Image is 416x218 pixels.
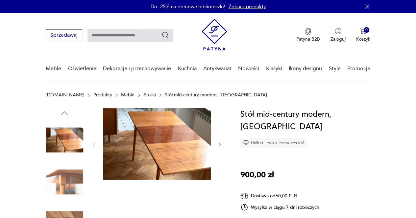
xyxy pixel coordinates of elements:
p: Stół mid-century modern, [GEOGRAPHIC_DATA] [165,92,267,98]
a: Dekoracje i przechowywanie [103,56,171,81]
p: Patyna B2B [296,36,320,42]
a: Sprzedawaj [46,33,82,38]
a: Produkty [93,92,112,98]
a: Style [329,56,340,81]
a: Promocje [347,56,370,81]
div: Unikat - tylko jedna sztuka! [240,138,307,148]
img: Ikona dostawy [240,192,248,200]
a: [DOMAIN_NAME] [46,92,84,98]
img: Zdjęcie produktu Stół mid-century modern, PRL [103,108,211,180]
p: Zaloguj [330,36,346,42]
button: Sprzedawaj [46,29,82,41]
a: Kuchnia [178,56,196,81]
img: Zdjęcie produktu Stół mid-century modern, PRL [46,163,83,201]
img: Ikona koszyka [360,28,366,34]
img: Ikonka użytkownika [335,28,341,34]
button: 0Koszyk [356,28,370,42]
a: Ikony designu [289,56,322,81]
p: Do -25% na domowe biblioteczki! [151,3,225,10]
img: Zdjęcie produktu Stół mid-century modern, PRL [46,121,83,159]
a: Meble [121,92,135,98]
img: Patyna - sklep z meblami i dekoracjami vintage [202,19,227,50]
a: Meble [46,56,61,81]
h1: Stół mid-century modern, [GEOGRAPHIC_DATA] [240,108,370,133]
button: Patyna B2B [296,28,320,42]
a: Klasyki [266,56,282,81]
a: Ikona medaluPatyna B2B [296,28,320,42]
a: Oświetlenie [68,56,96,81]
button: Zaloguj [330,28,346,42]
a: Zobacz produkty [229,3,266,10]
p: Koszyk [356,36,370,42]
p: 900,00 zł [240,169,274,181]
div: Dostawa od 60,00 PLN [240,192,319,200]
img: Ikona diamentu [243,140,249,146]
a: Antykwariat [203,56,232,81]
div: 0 [364,27,369,33]
button: Szukaj [161,31,169,39]
div: Wysyłka w ciągu 7 dni roboczych [240,203,319,211]
a: Nowości [238,56,259,81]
img: Ikona medalu [305,28,311,35]
a: Stoliki [144,92,156,98]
